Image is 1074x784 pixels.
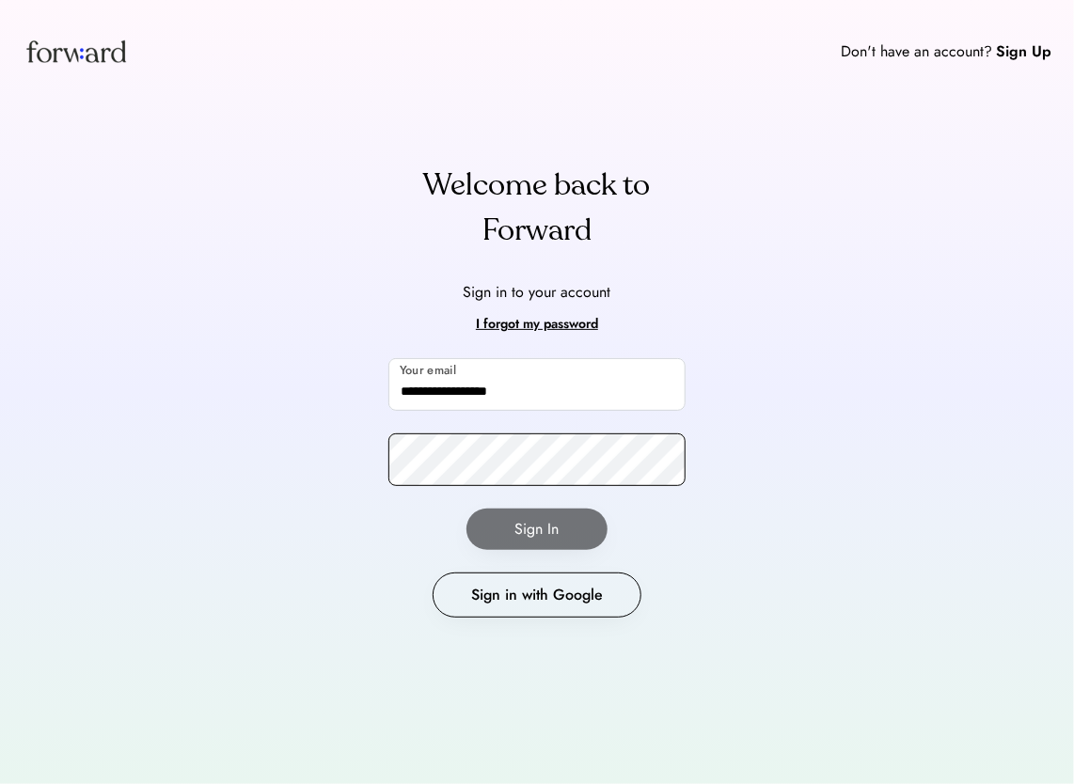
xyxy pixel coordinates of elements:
[464,281,611,304] div: Sign in to your account
[841,40,992,63] div: Don't have an account?
[23,23,130,80] img: Forward logo
[996,40,1051,63] div: Sign Up
[433,572,641,618] button: Sign in with Google
[466,509,608,550] button: Sign In
[388,163,686,253] div: Welcome back to Forward
[476,313,598,336] div: I forgot my password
